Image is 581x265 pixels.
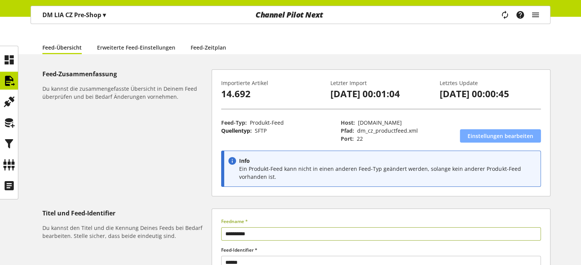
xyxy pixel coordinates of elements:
span: Port: [341,135,354,142]
span: ▾ [103,11,106,19]
a: Einstellungen bearbeiten [460,129,541,143]
p: 14.692 [221,87,322,101]
h6: Du kannst die zusammengefasste Übersicht in Deinem Feed überprüfen und bei Bedarf Änderungen vorn... [42,85,209,101]
span: Feed-Typ: [221,119,247,126]
h5: Feed-Zusammenfassung [42,69,209,79]
span: Quellentyp: [221,127,252,134]
p: [DATE] 00:00:45 [440,87,541,101]
a: Feed-Zeitplan [191,43,226,51]
p: Letztes Update [440,79,541,87]
p: Info [239,157,537,165]
span: 22 [357,135,363,142]
a: Feed-Übersicht [42,43,82,51]
span: Feedname * [221,218,248,225]
span: Einstellungen bearbeiten [468,132,533,140]
span: SFTP [255,127,267,134]
span: dm_cz_productfeed.xml [357,127,418,134]
h6: Du kannst den Titel und die Kennung Deines Feeds bei Bedarf bearbeiten. Stelle sicher, dass beide... [42,224,209,240]
span: Feed-Identifier * [221,247,257,253]
p: DM LIA CZ Pre-Shop [42,10,106,19]
p: Ein Produkt-Feed kann nicht in einen anderen Feed-Typ geändert werden, solange kein anderer Produ... [239,165,537,181]
h5: Titel und Feed-Identifier [42,209,209,218]
span: Pfad: [341,127,354,134]
span: Host: [341,119,355,126]
p: Letzter Import [330,79,432,87]
a: Erweiterte Feed-Einstellungen [97,43,175,51]
span: Produkt-Feed [250,119,284,126]
p: Importierte Artikel [221,79,322,87]
nav: main navigation [31,6,550,24]
span: ftp.channelpilot.com [358,119,402,126]
p: [DATE] 00:01:04 [330,87,432,101]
